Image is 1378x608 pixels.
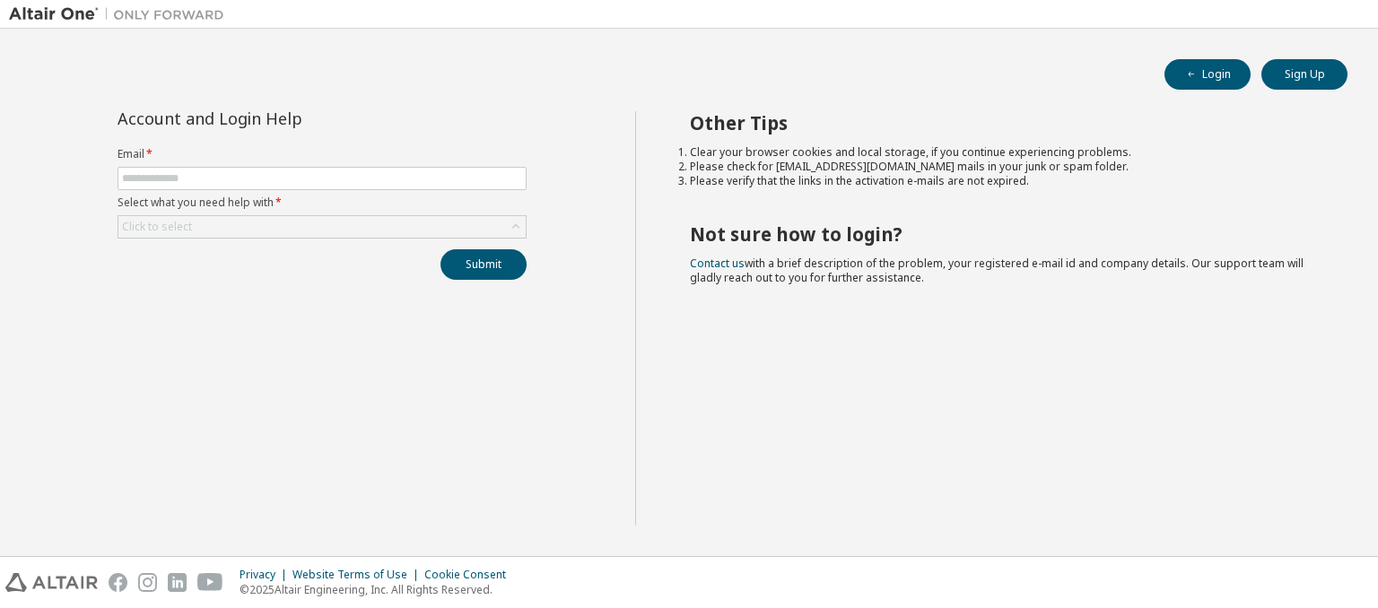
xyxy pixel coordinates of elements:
label: Email [118,147,527,161]
div: Cookie Consent [424,568,517,582]
img: Altair One [9,5,233,23]
img: altair_logo.svg [5,573,98,592]
img: linkedin.svg [168,573,187,592]
h2: Other Tips [690,111,1316,135]
img: instagram.svg [138,573,157,592]
div: Click to select [118,216,526,238]
button: Login [1164,59,1251,90]
li: Please verify that the links in the activation e-mails are not expired. [690,174,1316,188]
img: facebook.svg [109,573,127,592]
li: Clear your browser cookies and local storage, if you continue experiencing problems. [690,145,1316,160]
label: Select what you need help with [118,195,527,210]
li: Please check for [EMAIL_ADDRESS][DOMAIN_NAME] mails in your junk or spam folder. [690,160,1316,174]
span: with a brief description of the problem, your registered e-mail id and company details. Our suppo... [690,256,1304,285]
a: Contact us [690,256,745,271]
div: Click to select [122,220,192,234]
p: © 2025 Altair Engineering, Inc. All Rights Reserved. [240,582,517,597]
img: youtube.svg [197,573,223,592]
button: Submit [440,249,527,280]
div: Privacy [240,568,292,582]
div: Website Terms of Use [292,568,424,582]
h2: Not sure how to login? [690,222,1316,246]
div: Account and Login Help [118,111,445,126]
button: Sign Up [1261,59,1347,90]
